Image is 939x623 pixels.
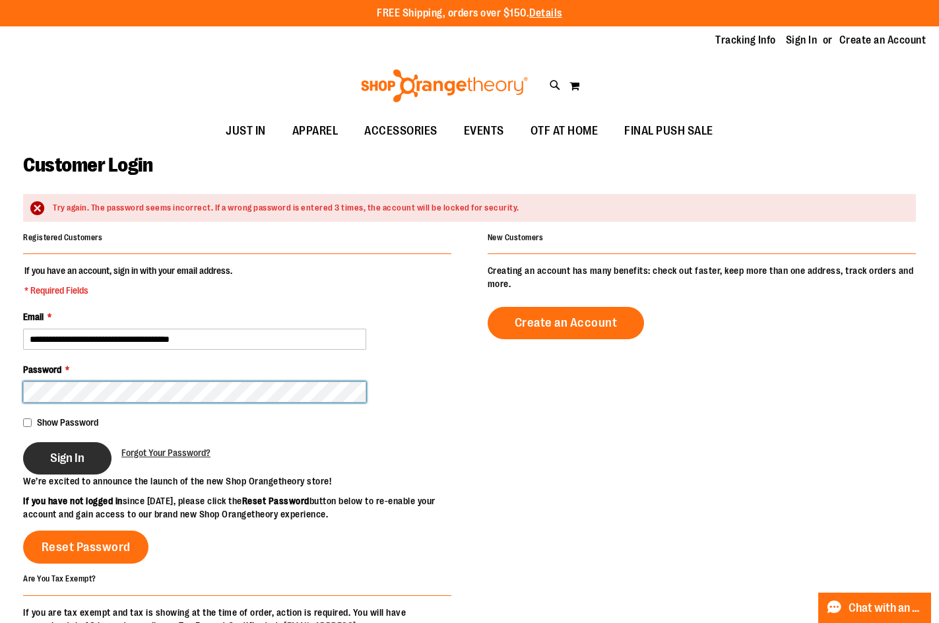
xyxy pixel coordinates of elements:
a: ACCESSORIES [351,116,451,147]
strong: New Customers [488,233,544,242]
a: Details [529,7,562,19]
a: Create an Account [488,307,645,339]
legend: If you have an account, sign in with your email address. [23,264,234,297]
a: JUST IN [212,116,279,147]
a: EVENTS [451,116,517,147]
span: Password [23,364,61,375]
p: We’re excited to announce the launch of the new Shop Orangetheory store! [23,475,470,488]
a: Reset Password [23,531,148,564]
span: Chat with an Expert [849,602,923,614]
span: Sign In [50,451,84,465]
span: ACCESSORIES [364,116,437,146]
span: Reset Password [42,540,131,554]
span: Create an Account [515,315,618,330]
span: Forgot Your Password? [121,447,210,458]
a: APPAREL [279,116,352,147]
strong: Are You Tax Exempt? [23,574,96,583]
a: OTF AT HOME [517,116,612,147]
p: Creating an account has many benefits: check out faster, keep more than one address, track orders... [488,264,916,290]
span: Show Password [37,417,98,428]
a: FINAL PUSH SALE [611,116,727,147]
span: * Required Fields [24,284,232,297]
span: JUST IN [226,116,266,146]
a: Sign In [786,33,818,48]
strong: Registered Customers [23,233,102,242]
strong: If you have not logged in [23,496,123,506]
button: Chat with an Expert [818,593,932,623]
span: FINAL PUSH SALE [624,116,713,146]
p: FREE Shipping, orders over $150. [377,6,562,21]
span: Email [23,311,44,322]
span: EVENTS [464,116,504,146]
img: Shop Orangetheory [359,69,530,102]
span: Customer Login [23,154,152,176]
strong: Reset Password [242,496,309,506]
div: Try again. The password seems incorrect. If a wrong password is entered 3 times, the account will... [53,202,903,214]
span: OTF AT HOME [531,116,599,146]
button: Sign In [23,442,112,475]
a: Tracking Info [715,33,776,48]
span: APPAREL [292,116,339,146]
a: Forgot Your Password? [121,446,210,459]
p: since [DATE], please click the button below to re-enable your account and gain access to our bran... [23,494,470,521]
a: Create an Account [839,33,926,48]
